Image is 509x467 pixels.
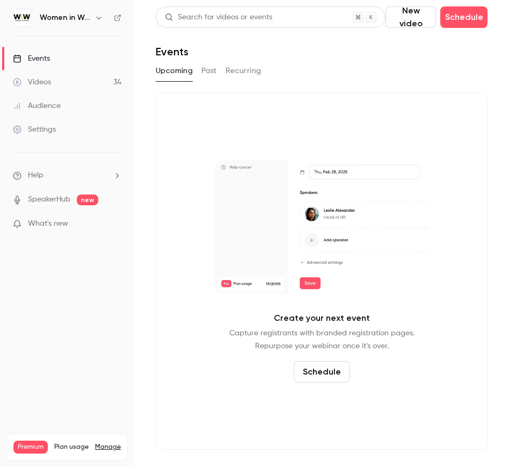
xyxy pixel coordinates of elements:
div: Search for videos or events [165,12,272,23]
div: Audience [13,100,61,111]
iframe: Noticeable Trigger [108,219,121,229]
div: Events [13,53,50,64]
p: Capture registrants with branded registration pages. Repurpose your webinar once it's over. [229,327,415,353]
button: Upcoming [156,62,193,80]
div: Settings [13,124,56,135]
span: Plan usage [54,443,89,451]
button: Past [201,62,217,80]
h6: Women in Work [40,12,90,23]
span: Help [28,170,43,181]
a: Manage [95,443,121,451]
span: Premium [13,441,48,454]
li: help-dropdown-opener [13,170,121,181]
button: Schedule [440,6,488,28]
h1: Events [156,45,188,58]
button: Recurring [226,62,261,80]
img: Women in Work [13,9,31,26]
p: Create your next event [274,312,370,325]
span: What's new [28,218,68,229]
a: SpeakerHub [28,194,70,205]
button: Schedule [294,361,350,383]
div: Videos [13,77,51,88]
button: New video [386,6,436,28]
span: new [77,195,98,205]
